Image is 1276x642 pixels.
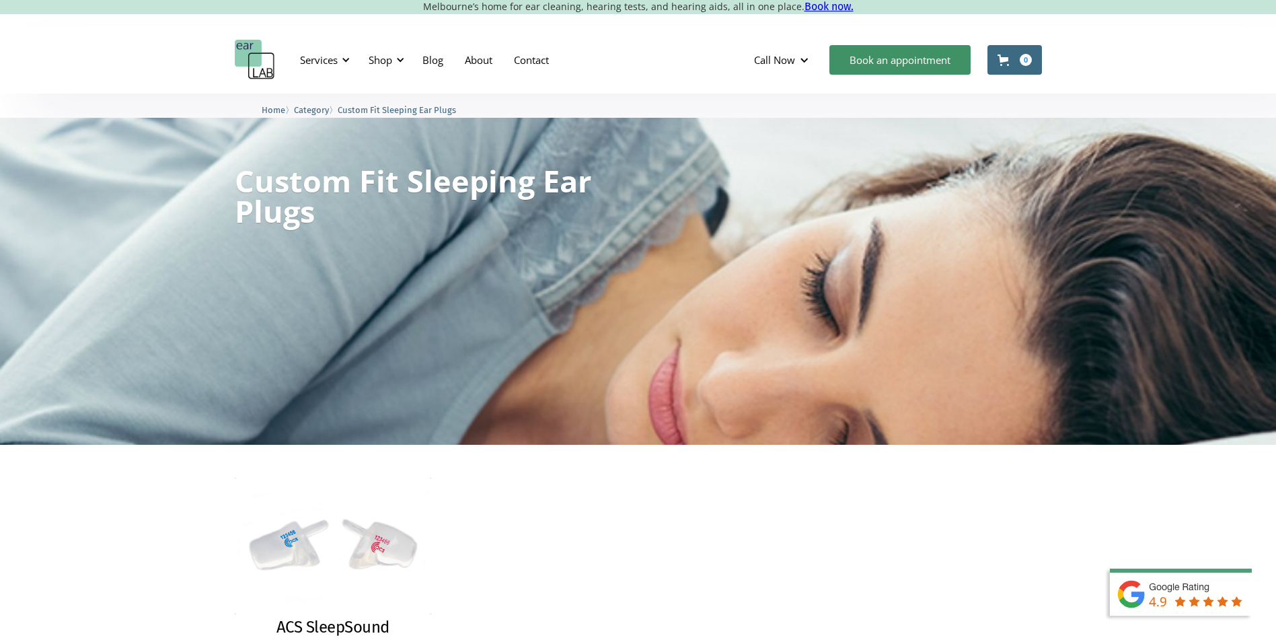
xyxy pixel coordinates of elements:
[412,40,454,79] a: Blog
[262,103,285,116] a: Home
[338,103,456,116] a: Custom Fit Sleeping Ear Plugs
[361,40,408,80] div: Shop
[300,53,338,67] div: Services
[294,105,329,115] span: Category
[829,45,971,75] a: Book an appointment
[262,103,294,117] li: 〉
[338,105,456,115] span: Custom Fit Sleeping Ear Plugs
[294,103,338,117] li: 〉
[754,53,795,67] div: Call Now
[503,40,560,79] a: Contact
[454,40,503,79] a: About
[987,45,1042,75] a: Open cart
[292,40,354,80] div: Services
[294,103,329,116] a: Category
[235,40,275,80] a: home
[369,53,392,67] div: Shop
[235,478,432,614] img: ACS SleepSound
[235,166,593,226] h1: Custom Fit Sleeping Ear Plugs
[1020,54,1032,66] div: 0
[276,618,389,637] h2: ACS SleepSound
[743,40,823,80] div: Call Now
[262,105,285,115] span: Home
